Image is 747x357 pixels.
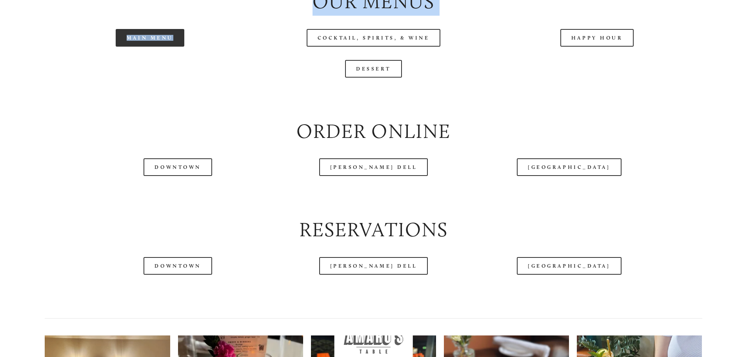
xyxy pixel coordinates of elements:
h2: Order Online [45,118,702,145]
a: [GEOGRAPHIC_DATA] [517,257,621,275]
a: Dessert [345,60,402,78]
a: [PERSON_NAME] Dell [319,158,428,176]
a: [GEOGRAPHIC_DATA] [517,158,621,176]
a: Downtown [144,158,212,176]
h2: Reservations [45,216,702,244]
a: [PERSON_NAME] Dell [319,257,428,275]
a: Downtown [144,257,212,275]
